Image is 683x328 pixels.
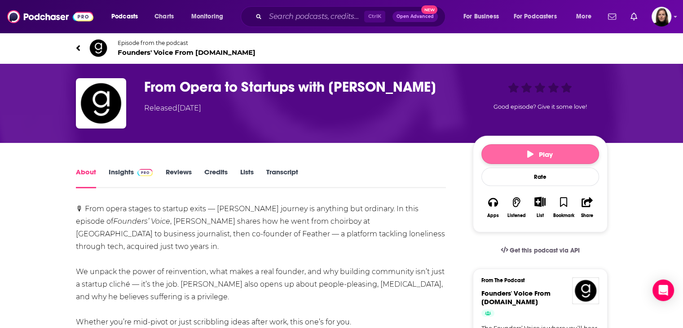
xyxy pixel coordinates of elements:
span: Founders' Voice From [DOMAIN_NAME] [481,289,551,306]
button: Open AdvancedNew [392,11,438,22]
span: Founders' Voice From [DOMAIN_NAME] [118,48,256,57]
button: open menu [570,9,603,24]
div: Released [DATE] [144,103,201,114]
span: Monitoring [191,10,223,23]
span: More [576,10,591,23]
span: For Business [463,10,499,23]
a: Transcript [266,168,298,188]
div: Apps [487,213,499,218]
img: Podchaser - Follow, Share and Rate Podcasts [7,8,93,25]
em: Founders’ Voice [113,217,170,226]
div: Bookmark [553,213,574,218]
img: Founders' Voice From Arageek.com [572,277,599,304]
div: Listened [507,213,526,218]
div: Search podcasts, credits, & more... [249,6,454,27]
img: Podchaser Pro [137,169,153,176]
a: About [76,168,96,188]
h3: From The Podcast [481,277,592,284]
a: Founders' Voice From Arageek.com [481,289,551,306]
a: InsightsPodchaser Pro [109,168,153,188]
span: Play [527,150,553,159]
span: For Podcasters [514,10,557,23]
button: Apps [481,191,505,224]
button: open menu [105,9,150,24]
span: Podcasts [111,10,138,23]
button: open menu [457,9,510,24]
button: Share [575,191,599,224]
img: User Profile [652,7,671,27]
a: Show notifications dropdown [627,9,641,24]
a: Charts [149,9,179,24]
span: New [421,5,437,14]
span: Episode from the podcast [118,40,256,46]
span: Ctrl K [364,11,385,22]
a: Credits [204,168,227,188]
a: Founders' Voice From Arageek.comEpisode from the podcastFounders' Voice From [DOMAIN_NAME] [76,37,608,59]
span: Logged in as BevCat3 [652,7,671,27]
a: Reviews [165,168,191,188]
button: open menu [185,9,235,24]
div: List [537,213,544,218]
div: Rate [481,168,599,186]
img: Founders' Voice From Arageek.com [88,37,109,59]
button: Listened [505,191,528,224]
button: Bookmark [552,191,575,224]
span: Good episode? Give it some love! [494,103,587,110]
div: Open Intercom Messenger [652,279,674,301]
button: open menu [508,9,570,24]
div: Show More ButtonList [528,191,551,224]
a: Lists [240,168,253,188]
span: Open Advanced [397,14,434,19]
img: From Opera to Startups with Julian Issa [76,78,126,129]
a: Show notifications dropdown [604,9,620,24]
span: Get this podcast via API [510,247,579,254]
input: Search podcasts, credits, & more... [265,9,364,24]
div: Share [581,213,593,218]
h1: From Opera to Startups with Julian Issa [144,78,458,96]
a: Get this podcast via API [494,239,587,262]
button: Play [481,144,599,164]
button: Show profile menu [652,7,671,27]
button: Show More Button [531,197,549,207]
span: Charts [154,10,174,23]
